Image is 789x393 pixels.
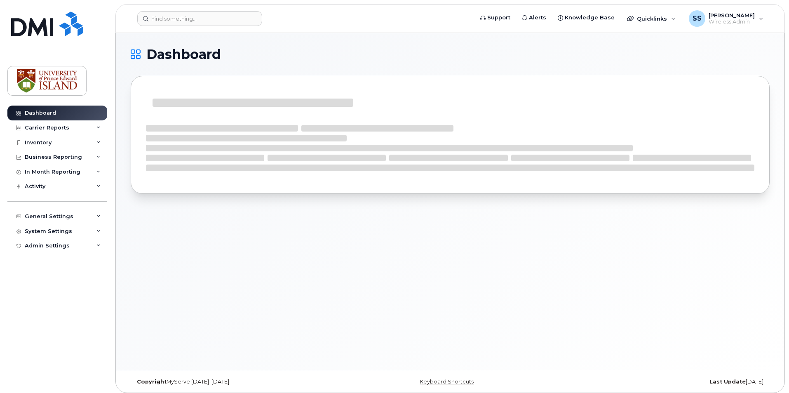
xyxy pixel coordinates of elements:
[709,379,746,385] strong: Last Update
[557,379,770,385] div: [DATE]
[420,379,474,385] a: Keyboard Shortcuts
[146,48,221,61] span: Dashboard
[131,379,344,385] div: MyServe [DATE]–[DATE]
[137,379,167,385] strong: Copyright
